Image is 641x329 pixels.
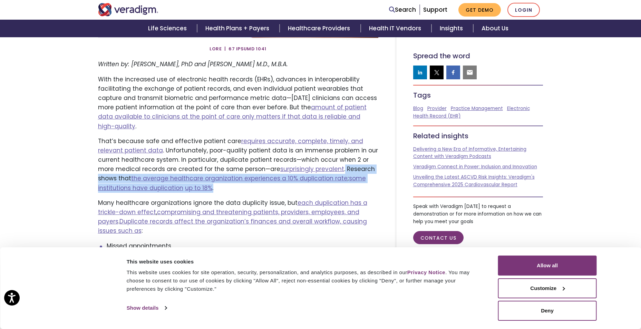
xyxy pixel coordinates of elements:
a: Duplicate records affect the organization’s finances and overall workflow, causing issues such as [98,217,367,235]
img: linkedin sharing button [417,69,424,76]
button: Allow all [498,256,597,276]
a: Privacy Notice [407,269,445,275]
h5: Related insights [413,132,543,140]
a: Veradigm Connect in Power: Inclusion and Innovation [413,163,537,170]
a: Search [389,5,416,14]
h5: Tags [413,91,543,99]
img: twitter sharing button [433,69,440,76]
p: That’s because safe and effective patient care . Unfortunately, poor-quality patient data is an i... [98,137,378,193]
div: This website uses cookies for site operation, security, personalization, and analytics purposes, ... [127,268,483,293]
a: requires accurate, complete, timely, and relevant patient data [98,137,363,154]
span: Lore | 67 Ipsumd 1041 [210,43,266,54]
p: With the increased use of electronic health records (EHRs), advances in interoperability facilita... [98,75,378,131]
img: facebook sharing button [450,69,457,76]
a: Electronic Health Record (EHR) [413,105,530,119]
li: Missed appointments [107,241,378,251]
a: Health IT Vendors [361,20,431,37]
a: some institutions have duplication [98,174,366,192]
a: Health Plans + Payers [197,20,280,37]
a: Healthcare Providers [280,20,360,37]
button: Customize [498,278,597,298]
a: compromising and threatening patients, providers, employees, and payers [98,208,359,226]
p: Many healthcare organizations ignore the data duplicity issue, but , . : [98,198,378,236]
img: Veradigm logo [98,3,158,16]
a: Delivering a New Era of Informative, Entertaining Content with Veradigm Podcasts [413,146,526,160]
a: Show details [127,303,167,313]
a: Life Sciences [140,20,197,37]
p: Speak with Veradigm [DATE] to request a demonstration or for more information on how we can help ... [413,203,543,225]
a: Unveiling the Latest ASCVD Risk Insights: Veradigm's Comprehensive 2025 Cardiovascular Report [413,174,535,188]
a: Support [423,6,447,14]
a: up to 18% [185,184,212,192]
a: Blog [413,105,423,112]
a: About Us [473,20,517,37]
button: Deny [498,301,597,321]
a: Practice Management [451,105,503,112]
a: Contact Us [413,231,464,245]
a: the average healthcare organization experiences a 10% duplication rate [131,174,348,182]
a: amount of patient data available to clinicians at the point of care only matters if that data is ... [98,103,367,130]
a: surprisingly prevalent [280,165,344,173]
h5: Spread the word [413,52,543,60]
a: Insights [431,20,473,37]
img: email sharing button [466,69,473,76]
iframe: Drift Chat Widget [508,279,633,321]
div: This website uses cookies [127,258,483,266]
em: Written by: [PERSON_NAME], PhD and [PERSON_NAME] M.D., M.B.A. [98,60,288,68]
a: Login [507,3,540,17]
a: Provider [427,105,447,112]
a: Get Demo [458,3,501,17]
